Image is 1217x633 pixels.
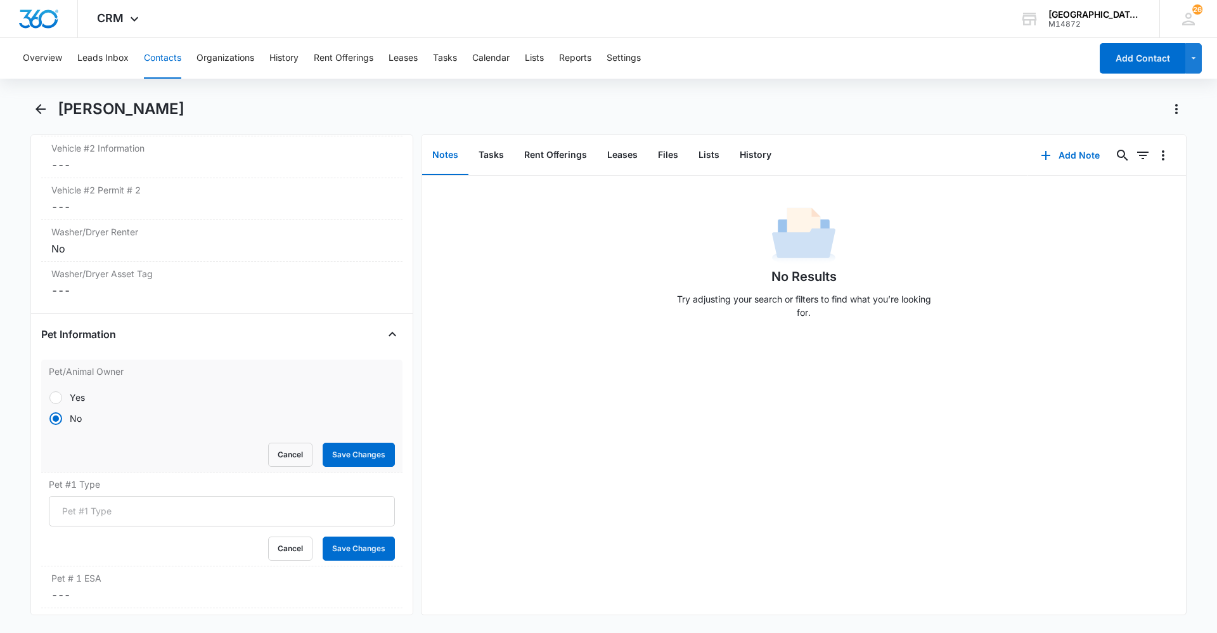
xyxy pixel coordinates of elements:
button: Lists [688,136,730,175]
h1: [PERSON_NAME] [58,100,184,119]
button: Actions [1166,99,1187,119]
button: Cancel [268,443,312,467]
button: Rent Offerings [314,38,373,79]
label: Pet #1 Type [49,478,395,491]
input: Pet #1 Type [49,496,395,526]
button: Close [382,324,402,344]
dd: --- [51,587,392,603]
button: Tasks [433,38,457,79]
button: Notes [422,136,468,175]
button: Cancel [268,537,312,561]
div: Vehicle #2 Information--- [41,136,402,178]
div: Vehicle #2 Permit # 2--- [41,178,402,220]
button: Filters [1133,145,1153,166]
div: Washer/Dryer Asset Tag--- [41,262,402,303]
div: No [70,412,82,425]
button: Leases [597,136,648,175]
button: Overview [23,38,62,79]
button: Leads Inbox [77,38,129,79]
button: Organizations [196,38,254,79]
h4: Pet Information [41,327,116,342]
button: Reports [559,38,591,79]
button: Back [30,99,50,119]
button: Calendar [472,38,510,79]
button: Save Changes [323,443,395,467]
label: Vehicle #2 Permit # 2 [51,183,392,197]
div: account id [1048,20,1141,29]
div: account name [1048,10,1141,20]
div: notifications count [1192,4,1202,15]
label: Washer/Dryer Renter [51,225,392,238]
button: Contacts [144,38,181,79]
dd: --- [51,199,392,214]
div: Pet # 1 ESA--- [41,566,402,608]
button: History [269,38,299,79]
div: Washer/Dryer RenterNo [41,220,402,262]
button: Lists [525,38,544,79]
label: Pet #1 Name [51,613,392,627]
button: Leases [389,38,418,79]
button: Tasks [468,136,514,175]
button: Files [648,136,688,175]
div: No [51,241,392,256]
label: Vehicle #2 Information [51,141,392,155]
label: Washer/Dryer Asset Tag [51,267,392,280]
button: Search... [1112,145,1133,166]
label: Pet/Animal Owner [49,365,395,378]
span: 26 [1192,4,1202,15]
button: Overflow Menu [1153,145,1173,166]
h1: No Results [771,267,837,286]
button: Rent Offerings [514,136,597,175]
dd: --- [51,283,392,298]
button: Add Contact [1100,43,1185,74]
p: Try adjusting your search or filters to find what you’re looking for. [671,292,937,319]
img: No Data [772,204,835,267]
dd: --- [51,157,392,173]
button: Save Changes [323,537,395,561]
label: Pet # 1 ESA [51,571,392,585]
button: History [730,136,782,175]
span: CRM [97,11,124,25]
button: Add Note [1028,140,1112,171]
button: Settings [607,38,641,79]
div: Yes [70,391,85,404]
